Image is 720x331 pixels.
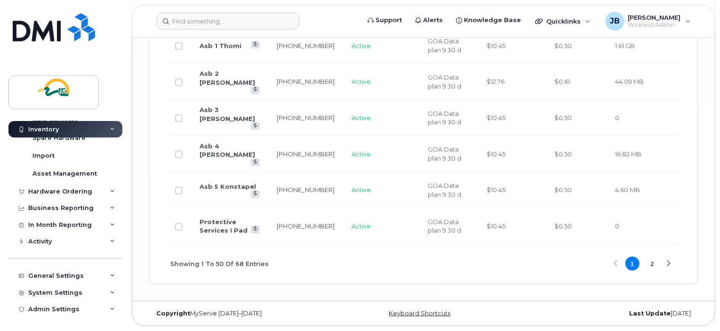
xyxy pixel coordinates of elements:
span: GOA Data plan 9 30 d [428,110,461,126]
a: Knowledge Base [449,11,528,30]
span: Active [352,186,371,194]
span: [PERSON_NAME] [628,14,681,21]
a: Protective Services I Pad [200,218,248,234]
strong: Copyright [156,310,190,317]
button: Next Page [662,257,676,271]
span: Active [352,78,371,85]
span: $0.50 [554,114,572,121]
a: Asb 2 [PERSON_NAME] [200,70,255,86]
span: GOA Data plan 9 30 d [428,218,461,234]
a: Asb 5 Konstapel [200,183,256,190]
span: Alerts [423,16,443,25]
span: $10.45 [487,150,505,158]
span: $10.45 [487,114,505,121]
span: Quicklinks [546,17,581,25]
span: $10.45 [487,222,505,230]
span: 0 [615,114,619,121]
a: [PHONE_NUMBER] [277,78,335,85]
button: Page 2 [645,257,659,271]
button: Page 1 [625,257,640,271]
span: GOA Data plan 9 30 d [428,37,461,54]
span: 44.09 MB [615,78,644,85]
span: Showing 1 To 50 Of 68 Entries [170,257,269,271]
span: JB [610,16,620,27]
a: [PHONE_NUMBER] [277,186,335,194]
span: Wireless Admin [628,21,681,29]
span: 4.60 MB [615,186,640,194]
a: Keyboard Shortcuts [389,310,450,317]
span: Active [352,150,371,158]
div: [DATE] [515,310,698,317]
a: [PHONE_NUMBER] [277,222,335,230]
a: View Last Bill [251,226,260,233]
a: Asb 3 [PERSON_NAME] [200,106,255,122]
div: James Britcliffe [599,12,697,31]
a: Asb 1 Thomi [200,42,241,49]
span: $0.50 [554,150,572,158]
span: Support [376,16,402,25]
span: GOA Data plan 9 30 d [428,73,461,90]
span: $0.50 [554,42,572,49]
strong: Last Update [629,310,671,317]
span: $10.45 [487,186,505,194]
a: Support [361,11,408,30]
a: Asb 4 [PERSON_NAME] [200,142,255,159]
span: $0.50 [554,222,572,230]
span: $0.50 [554,186,572,194]
span: $10.45 [487,42,505,49]
a: View Last Bill [251,123,260,130]
span: 1.61 GB [615,42,635,49]
a: Alerts [408,11,449,30]
a: [PHONE_NUMBER] [277,150,335,158]
span: 0 [615,222,619,230]
span: Active [352,42,371,49]
span: Active [352,222,371,230]
div: MyServe [DATE]–[DATE] [149,310,332,317]
a: View Last Bill [251,87,260,94]
span: 16.82 MB [615,150,641,158]
a: View Last Bill [251,159,260,166]
input: Find something... [157,13,299,30]
span: $12.76 [487,78,504,85]
a: [PHONE_NUMBER] [277,114,335,121]
span: $0.61 [554,78,570,85]
a: View Last Bill [251,41,260,48]
span: Knowledge Base [464,16,521,25]
span: Active [352,114,371,121]
a: [PHONE_NUMBER] [277,42,335,49]
a: View Last Bill [251,191,260,198]
span: GOA Data plan 9 30 d [428,145,461,162]
div: Quicklinks [528,12,597,31]
span: GOA Data plan 9 30 d [428,182,461,198]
